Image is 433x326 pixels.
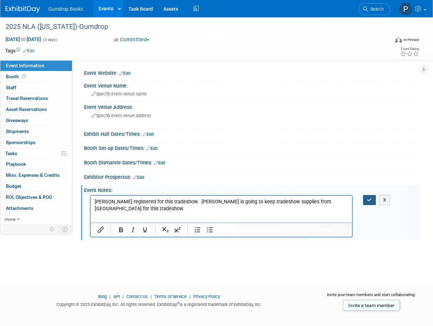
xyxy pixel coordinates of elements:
[0,148,72,159] a: Tasks
[0,71,72,82] a: Booth
[6,85,16,90] span: Staff
[119,71,131,76] a: Edit
[6,183,21,189] span: Budget
[6,63,44,68] span: Event Information
[6,74,27,79] span: Booth
[48,6,83,12] span: Gumdrop Books
[6,194,52,200] span: ROI, Objectives & ROO
[0,115,72,126] a: Giveaways
[121,294,125,299] span: |
[58,225,72,234] td: Toggle Event Tabs
[133,175,144,180] a: Edit
[359,36,419,46] div: Event Format
[84,81,419,89] div: Event Venue Name:
[204,225,216,235] button: Bullet list
[343,300,400,311] a: Invite a team member
[92,113,151,118] span: Specify event venue address
[4,216,16,222] span: more
[368,7,384,12] span: Search
[0,126,72,137] a: Shipments
[6,172,60,178] span: Misc. Expenses & Credits
[177,301,179,305] sup: ®
[84,185,419,194] div: Event Notes:
[159,225,171,235] button: Subscript
[188,294,192,299] span: |
[115,225,127,235] button: Bold
[91,196,352,223] iframe: Rich Text Area
[149,294,153,299] span: |
[0,214,72,225] a: more
[0,137,72,148] a: Sponsorships
[6,140,35,145] span: Sponsorships
[193,294,220,299] a: Privacy Policy
[379,195,390,205] button: X
[359,3,390,15] a: Search
[154,294,187,299] a: Terms of Service
[154,161,165,165] a: Edit
[84,143,419,152] div: Booth Set-up Dates/Times:
[0,93,72,104] a: Travel Reservations
[0,192,72,203] a: ROI, Objectives & ROO
[20,37,27,42] span: to
[6,6,40,13] img: ExhibitDay
[323,292,419,302] div: Invite your team members and start collaborating:
[6,161,26,167] span: Playbook
[46,225,58,234] td: Personalize Event Tab Strip
[111,36,152,43] button: Committed
[0,60,72,71] a: Event Information
[21,74,27,79] span: Booth not reserved yet
[395,37,402,42] img: Format-Inperson.png
[192,225,204,235] button: Numbered list
[84,68,419,77] div: Event Website:
[108,294,112,299] span: |
[143,132,154,137] a: Edit
[0,159,72,170] a: Playbook
[0,203,72,214] a: Attachments
[23,49,34,53] a: Edit
[5,36,41,42] span: [DATE] [DATE]
[113,294,120,299] a: API
[6,205,33,211] span: Attachments
[139,225,151,235] button: Underline
[0,170,72,181] a: Misc. Expenses & Credits
[126,294,148,299] a: Contact Us
[42,38,57,42] span: (3 days)
[5,300,313,308] div: Copyright © 2025 ExhibitDay, Inc. All rights reserved. ExhibitDay is a registered trademark of Ex...
[172,225,183,235] button: Superscript
[5,151,17,156] span: Tasks
[399,2,412,16] img: Pam Fitzgerald
[0,181,72,192] a: Budget
[146,146,158,151] a: Edit
[6,129,29,134] span: Shipments
[84,157,419,166] div: Booth Dismantle Dates/Times:
[84,172,419,181] div: Exhibitor Prospectus:
[6,106,47,112] span: Asset Reservations
[6,95,48,101] span: Travel Reservations
[98,294,107,299] a: Blog
[6,118,28,123] span: Giveaways
[84,102,419,111] div: Event Venue Address:
[5,47,34,54] td: Tags
[403,37,419,42] div: In-Person
[84,129,419,138] div: Exhibit Hall Dates/Times:
[400,47,419,51] div: Event Rating
[3,21,384,33] div: 2025 NLA ([US_STATE])-Gumdrop
[95,225,106,235] button: Insert/edit link
[127,225,139,235] button: Italic
[0,82,72,93] a: Staff
[0,104,72,115] a: Asset Reservations
[92,91,147,96] span: Specify event venue name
